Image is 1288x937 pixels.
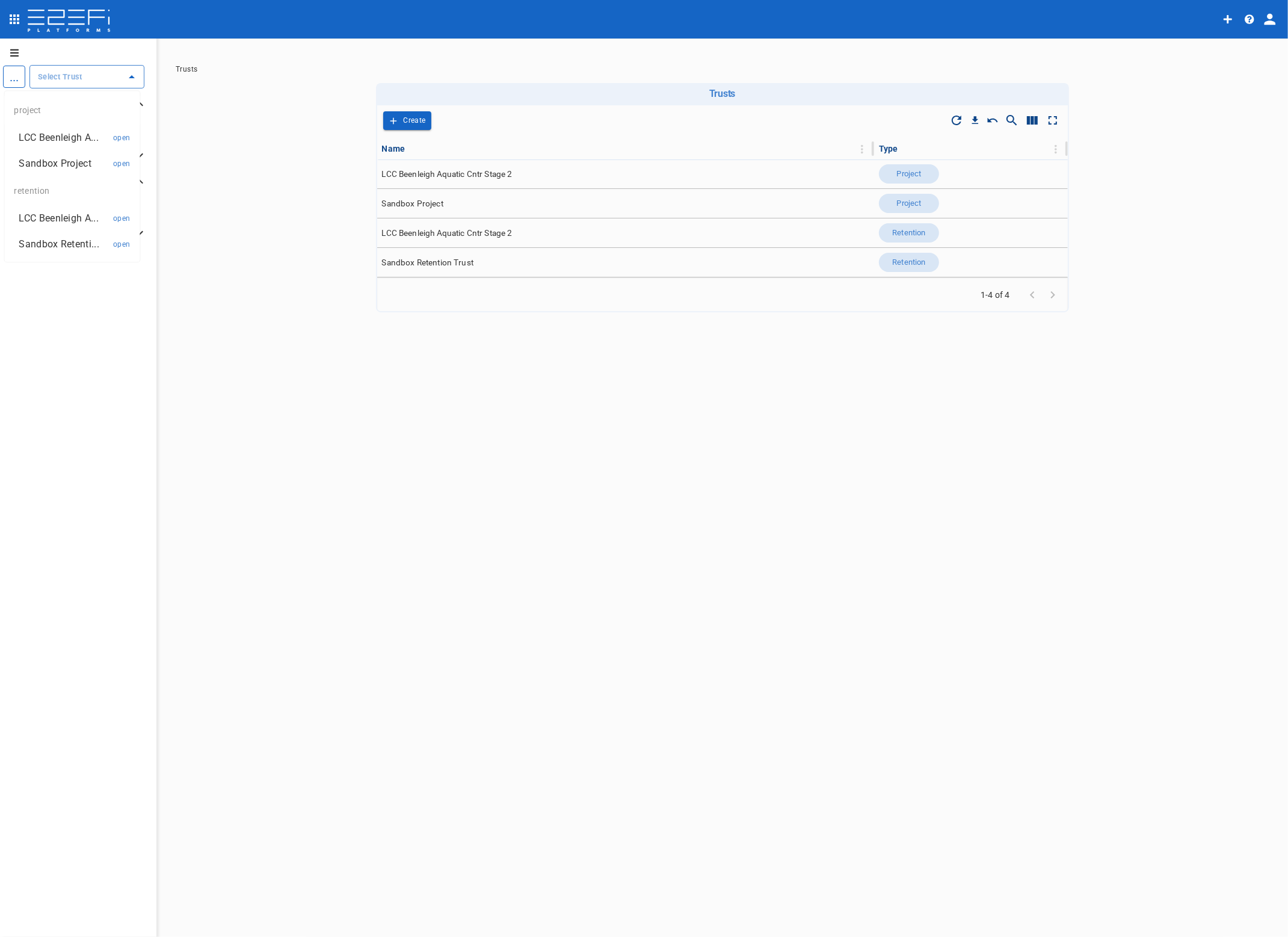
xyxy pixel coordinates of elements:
[967,112,984,129] button: Download CSV
[113,159,131,168] span: open
[879,141,898,156] div: Type
[19,237,99,251] p: Sandbox Retenti...
[383,111,432,130] span: Add Trust
[890,169,929,180] span: Project
[176,65,1269,73] nav: breadcrumb
[3,66,25,88] div: ...
[19,156,92,170] p: Sandbox Project
[5,176,140,205] div: retention
[383,111,432,130] button: Create
[1043,110,1063,131] button: Toggle full screen
[976,289,1015,301] span: 1-4 of 4
[1022,289,1043,300] span: Go to previous page
[19,211,99,225] p: LCC Beenleigh A...
[382,198,443,209] span: Sandbox Project
[382,141,405,156] div: Name
[885,227,932,239] span: Retention
[113,134,131,142] span: open
[1022,110,1043,131] button: Show/Hide columns
[984,111,1002,129] button: Reset Sorting
[890,198,929,209] span: Project
[1002,110,1022,131] button: Show/Hide search
[35,70,121,83] input: Select Trust
[946,110,967,131] span: Refresh Data
[176,65,197,73] a: Trusts
[404,114,426,128] p: Create
[885,257,932,268] span: Retention
[5,96,140,125] div: project
[123,69,140,85] button: Close
[382,257,473,268] span: Sandbox Retention Trust
[1043,289,1063,300] span: Go to next page
[113,240,131,249] span: open
[382,169,513,180] span: LCC Beenleigh Aquatic Cntr Stage 2
[381,88,1064,99] h6: Trusts
[852,140,872,159] button: Column Actions
[1046,140,1065,159] button: Column Actions
[113,214,131,223] span: open
[19,131,99,144] p: LCC Beenleigh A...
[382,227,513,239] span: LCC Beenleigh Aquatic Cntr Stage 2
